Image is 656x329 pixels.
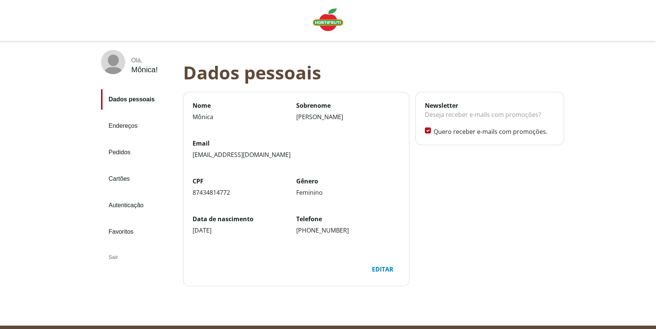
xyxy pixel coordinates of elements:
[425,101,555,110] div: Newsletter
[193,139,400,147] label: Email
[131,57,158,64] div: Olá ,
[313,8,343,31] img: Logo
[434,127,555,136] label: Quero receber e-mails com promoções.
[425,110,555,127] div: Deseja receber e-mails com promoções?
[310,5,346,36] a: Logo
[193,113,296,121] div: Mônica
[193,188,296,197] div: 87434814772
[101,89,177,110] a: Dados pessoais
[101,222,177,242] a: Favoritos
[183,62,570,83] div: Dados pessoais
[296,101,400,110] label: Sobrenome
[365,262,400,277] button: Editar
[193,101,296,110] label: Nome
[193,226,296,234] div: [DATE]
[131,65,158,74] div: Mônica !
[101,142,177,163] a: Pedidos
[296,226,400,234] div: [PHONE_NUMBER]
[193,177,296,185] label: CPF
[296,177,400,185] label: Gênero
[296,113,400,121] div: [PERSON_NAME]
[296,215,400,223] label: Telefone
[101,195,177,216] a: Autenticação
[101,248,177,266] div: Sair
[296,188,400,197] div: Feminino
[193,215,296,223] label: Data de nascimento
[101,169,177,189] a: Cartões
[101,116,177,136] a: Endereços
[193,151,400,159] div: [EMAIL_ADDRESS][DOMAIN_NAME]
